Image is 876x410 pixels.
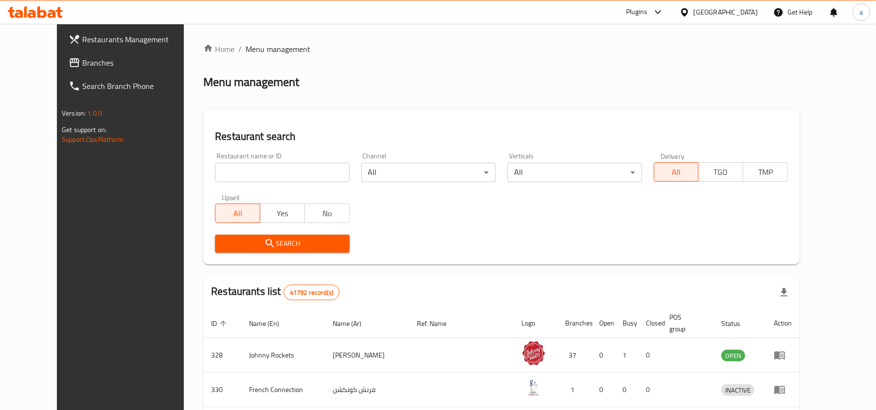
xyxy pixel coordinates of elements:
button: TGO [698,162,743,182]
span: Search Branch Phone [82,80,196,92]
span: Name (Ar) [333,318,374,329]
td: 1 [557,373,591,407]
span: POS group [669,311,702,335]
button: TMP [743,162,788,182]
th: Busy [615,308,638,338]
td: 37 [557,338,591,373]
h2: Restaurants list [211,284,340,300]
label: Upsell [222,194,240,201]
td: 0 [591,373,615,407]
span: 1.0.0 [87,107,102,120]
span: Get support on: [62,123,107,136]
img: Johnny Rockets [521,341,546,365]
td: 0 [638,338,661,373]
div: Export file [772,281,796,304]
span: TGO [702,165,739,179]
span: a [859,7,863,17]
td: 0 [591,338,615,373]
td: 328 [203,338,241,373]
th: Closed [638,308,661,338]
div: [GEOGRAPHIC_DATA] [694,7,758,17]
td: 0 [615,373,638,407]
a: Support.OpsPlatform [62,133,124,146]
div: Menu [774,384,792,395]
span: Ref. Name [417,318,460,329]
td: 1 [615,338,638,373]
span: ID [211,318,230,329]
button: All [215,204,260,223]
div: Total records count [284,285,340,300]
span: Name (En) [249,318,292,329]
a: Branches [61,51,203,74]
a: Home [203,43,234,55]
input: Search for restaurant name or ID.. [215,163,349,182]
span: INACTIVE [721,385,754,396]
a: Restaurants Management [61,28,203,51]
span: Restaurants Management [82,34,196,45]
span: No [309,206,346,221]
li: / [238,43,242,55]
span: All [219,206,256,221]
button: Search [215,235,349,253]
span: Status [721,318,753,329]
div: Plugins [626,6,647,18]
span: 41792 record(s) [284,288,339,297]
span: Branches [82,57,196,68]
td: 0 [638,373,661,407]
img: French Connection [521,376,546,400]
th: Logo [514,308,557,338]
td: French Connection [241,373,325,407]
nav: breadcrumb [203,43,800,55]
h2: Restaurant search [215,129,788,144]
div: Menu [774,349,792,361]
button: No [304,204,350,223]
th: Action [766,308,800,338]
label: Delivery [661,153,685,159]
button: All [654,162,699,182]
span: Version: [62,107,86,120]
span: Search [223,238,341,250]
span: All [658,165,695,179]
th: Branches [557,308,591,338]
span: Yes [264,206,301,221]
div: All [507,163,642,182]
span: OPEN [721,350,745,361]
span: TMP [747,165,784,179]
td: فرنش كونكشن [325,373,410,407]
span: Menu management [246,43,310,55]
a: Search Branch Phone [61,74,203,98]
div: OPEN [721,350,745,361]
h2: Menu management [203,74,299,90]
td: 330 [203,373,241,407]
button: Yes [260,204,305,223]
td: Johnny Rockets [241,338,325,373]
div: All [361,163,496,182]
td: [PERSON_NAME] [325,338,410,373]
th: Open [591,308,615,338]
